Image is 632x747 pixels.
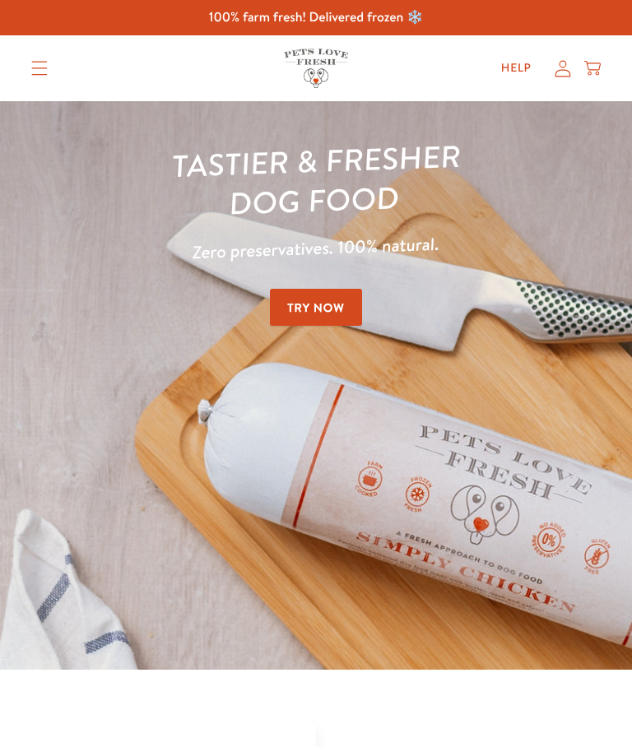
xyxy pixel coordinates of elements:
h1: Tastier & fresher dog food [30,131,602,230]
img: Pets Love Fresh [284,49,348,87]
a: Try Now [270,289,362,326]
a: Help [488,52,545,85]
p: Zero preservatives. 100% natural. [30,224,601,273]
summary: Translation missing: en.sections.header.menu [18,48,61,89]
